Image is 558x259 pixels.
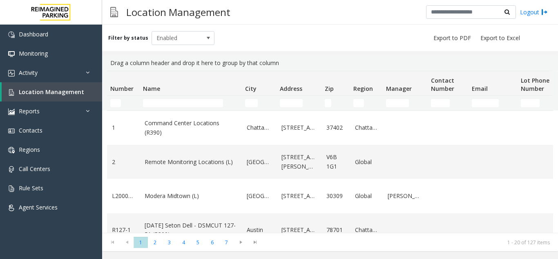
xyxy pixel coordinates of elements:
[191,237,205,248] span: Page 5
[8,89,15,96] img: 'icon'
[350,96,383,110] td: Region Filter
[107,96,140,110] td: Number Filter
[19,107,40,115] span: Reports
[472,85,488,92] span: Email
[143,85,160,92] span: Name
[353,99,364,107] input: Region Filter
[247,191,272,200] a: [GEOGRAPHIC_DATA]
[176,237,191,248] span: Page 4
[8,185,15,192] img: 'icon'
[152,32,202,45] span: Enabled
[541,8,548,16] img: logout
[281,153,317,171] a: [STREET_ADDRESS][PERSON_NAME]
[140,96,242,110] td: Name Filter
[480,34,520,42] span: Export to Excel
[247,158,272,167] a: [GEOGRAPHIC_DATA]
[8,147,15,153] img: 'icon'
[430,32,474,44] button: Export to PDF
[325,85,334,92] span: Zip
[134,237,148,248] span: Page 1
[321,96,350,110] td: Zip Filter
[162,237,176,248] span: Page 3
[235,239,246,245] span: Go to the next page
[8,51,15,57] img: 'icon'
[386,85,412,92] span: Manager
[247,123,272,132] a: Chattanooga
[19,203,58,211] span: Agent Services
[281,123,317,132] a: [STREET_ADDRESS]
[386,99,409,107] input: Manager Filter
[19,30,48,38] span: Dashboard
[245,85,257,92] span: City
[2,82,102,101] a: Location Management
[19,126,42,134] span: Contacts
[110,99,121,107] input: Number Filter
[280,85,302,92] span: Address
[8,166,15,173] img: 'icon'
[19,88,84,96] span: Location Management
[242,96,277,110] td: City Filter
[326,153,345,171] a: V6B 1G1
[521,77,549,92] span: Lot Phone Number
[145,119,237,137] a: Command Center Locations (R390)
[245,99,258,107] input: City Filter
[250,239,261,245] span: Go to the last page
[281,225,317,234] a: [STREET_ADDRESS]
[112,225,135,234] a: R127-1
[521,99,540,107] input: Lot Phone Number Filter
[277,96,321,110] td: Address Filter
[110,85,134,92] span: Number
[326,191,345,200] a: 30309
[428,96,469,110] td: Contact Number Filter
[469,96,518,110] td: Email Filter
[108,34,148,42] label: Filter by status
[472,99,499,107] input: Email Filter
[219,237,234,248] span: Page 7
[145,221,237,239] a: [DATE] Seton Dell - DSMCUT 127-51 (R390)
[19,165,50,173] span: Call Centers
[8,205,15,211] img: 'icon'
[431,77,454,92] span: Contact Number
[325,99,331,107] input: Zip Filter
[281,191,317,200] a: [STREET_ADDRESS]
[19,184,43,192] span: Rule Sets
[8,32,15,38] img: 'icon'
[122,2,234,22] h3: Location Management
[326,225,345,234] a: 78701
[205,237,219,248] span: Page 6
[388,191,423,200] a: [PERSON_NAME]
[107,55,553,71] div: Drag a column header and drop it here to group by that column
[433,34,471,42] span: Export to PDF
[477,32,523,44] button: Export to Excel
[145,158,237,167] a: Remote Monitoring Locations (L)
[234,236,248,248] span: Go to the next page
[355,225,378,234] a: Chattanooga
[520,8,548,16] a: Logout
[353,85,373,92] span: Region
[8,128,15,134] img: 'icon'
[19,50,48,57] span: Monitoring
[145,191,237,200] a: Modera Midtown (L)
[326,123,345,132] a: 37402
[112,158,135,167] a: 2
[112,123,135,132] a: 1
[355,158,378,167] a: Global
[248,236,262,248] span: Go to the last page
[102,71,558,233] div: Data table
[267,239,550,246] kendo-pager-info: 1 - 20 of 127 items
[19,146,40,153] span: Regions
[110,2,118,22] img: pageIcon
[355,123,378,132] a: Chattanooga
[280,99,303,107] input: Address Filter
[8,108,15,115] img: 'icon'
[148,237,162,248] span: Page 2
[383,96,428,110] td: Manager Filter
[355,191,378,200] a: Global
[431,99,450,107] input: Contact Number Filter
[8,70,15,77] img: 'icon'
[112,191,135,200] a: L20000500
[19,69,38,77] span: Activity
[247,225,272,234] a: Austin
[143,99,223,107] input: Name Filter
